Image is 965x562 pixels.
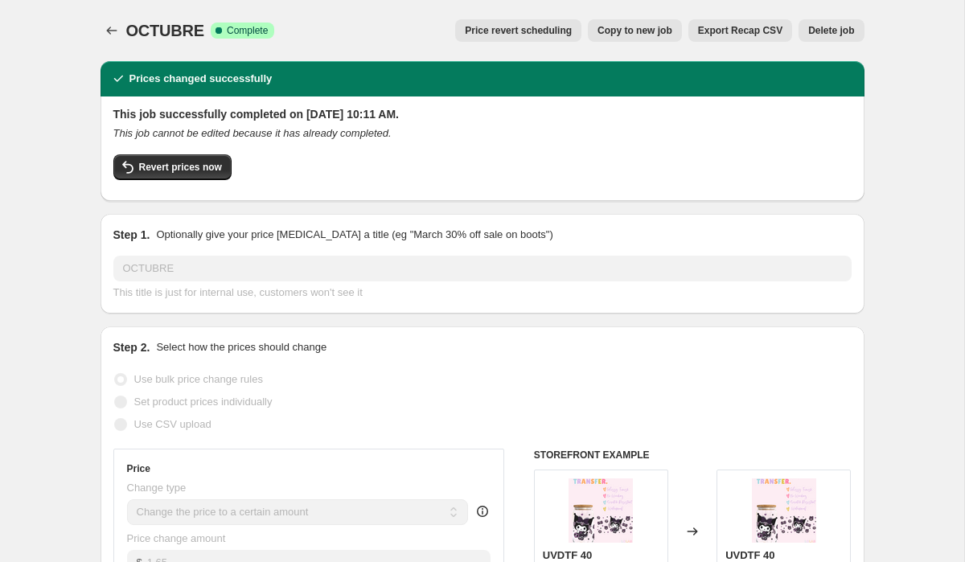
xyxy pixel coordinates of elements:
[113,127,392,139] i: This job cannot be edited because it has already completed.
[113,106,852,122] h2: This job successfully completed on [DATE] 10:11 AM.
[474,503,491,519] div: help
[808,24,854,37] span: Delete job
[698,24,782,37] span: Export Recap CSV
[113,256,852,281] input: 30% off holiday sale
[113,227,150,243] h2: Step 1.
[688,19,792,42] button: Export Recap CSV
[134,373,263,385] span: Use bulk price change rules
[465,24,572,37] span: Price revert scheduling
[597,24,672,37] span: Copy to new job
[569,478,633,543] img: 21_80x.png
[127,482,187,494] span: Change type
[127,532,226,544] span: Price change amount
[134,418,211,430] span: Use CSV upload
[725,549,774,561] span: UVDTF 40
[156,339,326,355] p: Select how the prices should change
[101,19,123,42] button: Price change jobs
[156,227,552,243] p: Optionally give your price [MEDICAL_DATA] a title (eg "March 30% off sale on boots")
[129,71,273,87] h2: Prices changed successfully
[534,449,852,461] h6: STOREFRONT EXAMPLE
[126,22,205,39] span: OCTUBRE
[543,549,592,561] span: UVDTF 40
[127,462,150,475] h3: Price
[113,339,150,355] h2: Step 2.
[455,19,581,42] button: Price revert scheduling
[752,478,816,543] img: 21_80x.png
[799,19,864,42] button: Delete job
[113,286,363,298] span: This title is just for internal use, customers won't see it
[139,161,222,174] span: Revert prices now
[227,24,268,37] span: Complete
[113,154,232,180] button: Revert prices now
[134,396,273,408] span: Set product prices individually
[588,19,682,42] button: Copy to new job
